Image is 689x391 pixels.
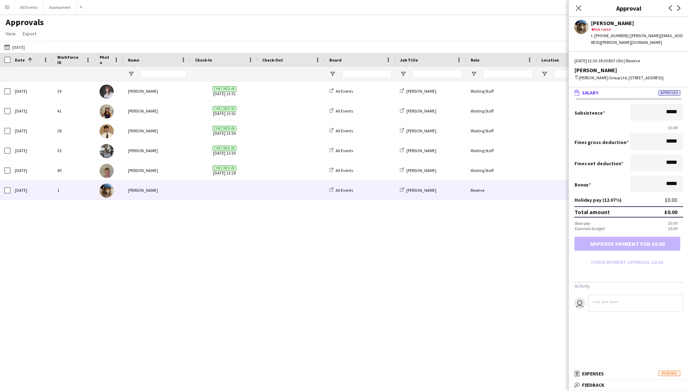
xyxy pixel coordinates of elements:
span: Pending [659,371,681,376]
input: Job Title Filter Input [413,70,462,78]
span: Location [541,57,559,63]
label: Subsistence [575,110,605,116]
span: All Events [336,108,353,114]
button: Open Filter Menu [400,71,406,77]
label: Holiday pay (12.07%) [575,197,622,203]
a: All Events [329,108,353,114]
div: Waiting Staff [466,141,537,160]
button: All Events [14,0,43,14]
div: [DATE] [11,121,53,140]
img: Robert Usher [100,85,114,99]
a: All Events [329,148,353,153]
img: Christina Clinch [100,144,114,158]
div: 1 [53,180,95,200]
div: [DATE] 13:30-18:30 BST (5h) | Reserve [575,58,683,64]
a: All Events [329,128,353,133]
button: Open Filter Menu [128,71,134,77]
a: All Events [329,168,353,173]
input: Board Filter Input [342,70,391,78]
a: [PERSON_NAME] [400,128,436,133]
a: [PERSON_NAME] [400,108,436,114]
span: Checked-in [213,146,236,151]
img: Alexander Jones [100,164,114,178]
a: [PERSON_NAME] [400,188,436,193]
button: Open Filter Menu [541,71,548,77]
div: Reserve [466,180,537,200]
span: [DATE] 13:28 [195,161,254,180]
div: [PERSON_NAME] [124,121,191,140]
span: Feedback [582,382,605,388]
div: Base pay [575,220,590,226]
span: [DATE] 13:59 [195,121,254,140]
div: £0.00 [668,220,683,226]
mat-expansion-panel-header: Feedback [569,380,689,390]
a: View [3,29,18,38]
span: View [6,30,16,37]
h3: Approval [569,4,689,13]
input: Role Filter Input [483,70,533,78]
span: Approved [659,90,681,96]
div: [PERSON_NAME] [124,101,191,121]
img: Kee Wong [100,184,114,198]
mat-expansion-panel-header: SalaryApproved [569,87,689,98]
span: Checked-in [213,106,236,111]
a: [PERSON_NAME] [400,168,436,173]
span: Checked-in [213,166,236,171]
div: [DATE] [11,81,53,101]
div: £0.00 [668,226,683,231]
div: [PERSON_NAME] [575,67,683,73]
div: Total amount [575,208,610,215]
span: [PERSON_NAME] [406,168,436,173]
span: Export [23,30,36,37]
span: [PERSON_NAME] [406,88,436,94]
button: Open Filter Menu [471,71,477,77]
input: Name Filter Input [141,70,187,78]
button: Open Filter Menu [329,71,336,77]
button: [DATE] [3,43,26,51]
div: t. [PHONE_NUMBER] | [PERSON_NAME][EMAIL_ADDRESS][PERSON_NAME][DOMAIN_NAME] [591,33,683,45]
span: All Events [336,188,353,193]
span: Job Title [400,57,418,63]
div: £0.00 [665,197,683,203]
div: [PERSON_NAME] [124,141,191,160]
span: Workforce ID [57,54,83,65]
span: Salary [582,90,599,96]
span: [DATE] 13:52 [195,101,254,121]
div: Waiting Staff [466,101,537,121]
span: Date [15,57,25,63]
span: All Events [336,128,353,133]
span: [PERSON_NAME] [406,148,436,153]
div: 49 [53,161,95,180]
span: [PERSON_NAME] [406,128,436,133]
label: Bonus [575,182,591,188]
div: £0.00 [575,125,683,130]
div: Waiting Staff [466,81,537,101]
a: [PERSON_NAME] [400,148,436,153]
div: 35 [53,141,95,160]
div: [PERSON_NAME] [124,161,191,180]
img: George Long [100,124,114,138]
span: Checked-in [213,126,236,131]
a: All Events [329,88,353,94]
div: 41 [53,101,95,121]
span: Board [329,57,342,63]
div: 39 [53,81,95,101]
div: [PERSON_NAME] [124,180,191,200]
div: [PERSON_NAME] [591,20,683,26]
span: [DATE] 13:30 [195,141,254,160]
div: Not rated [591,26,683,33]
div: 28 [53,121,95,140]
div: [DATE] [11,161,53,180]
div: Waiting Staff [466,161,537,180]
h3: Activity [575,283,683,289]
label: Fines gross deduction [575,139,629,145]
span: Name [128,57,139,63]
img: Jenny Dedman [100,104,114,119]
mat-expansion-panel-header: ExpensesPending [569,368,689,379]
div: [DATE] [11,180,53,200]
span: [PERSON_NAME] [406,188,436,193]
input: Location Filter Input [554,70,603,78]
span: Check-In [195,57,212,63]
span: Photo [100,54,111,65]
div: SalaryApproved [569,98,689,322]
